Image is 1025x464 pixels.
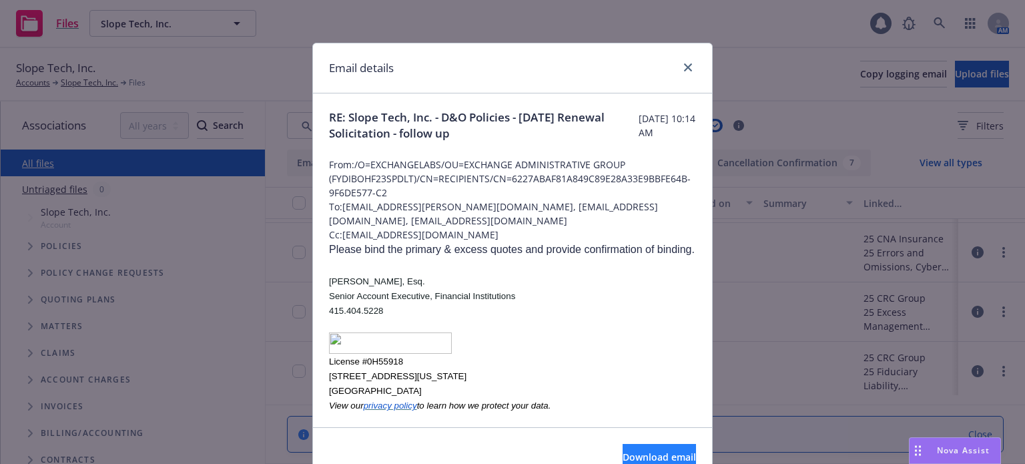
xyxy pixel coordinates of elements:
[329,332,452,354] img: image002.png@01DC0C56.0FB34580
[329,386,422,396] span: [GEOGRAPHIC_DATA]
[623,451,696,463] span: Download email
[329,228,696,242] span: Cc: [EMAIL_ADDRESS][DOMAIN_NAME]
[910,438,926,463] div: Drag to move
[329,109,639,142] span: RE: Slope Tech, Inc. - D&O Policies - [DATE] Renewal Solicitation - follow up
[639,111,696,140] span: [DATE] 10:14 AM
[329,401,364,411] span: View our
[329,291,515,301] span: Senior Account Executive, Financial Institutions
[329,357,403,367] span: License #0H55918
[329,59,394,77] h1: Email details
[937,445,990,456] span: Nova Assist
[417,401,551,411] span: to learn how we protect your data.
[329,200,696,228] span: To: [EMAIL_ADDRESS][PERSON_NAME][DOMAIN_NAME], [EMAIL_ADDRESS][DOMAIN_NAME], [EMAIL_ADDRESS][DOMA...
[329,158,696,200] span: From: /O=EXCHANGELABS/OU=EXCHANGE ADMINISTRATIVE GROUP (FYDIBOHF23SPDLT)/CN=RECIPIENTS/CN=6227ABA...
[329,244,695,255] span: Please bind the primary & excess quotes and provide confirmation of binding.
[364,401,417,411] a: privacy policy
[329,276,425,286] span: [PERSON_NAME], Esq.
[680,59,696,75] a: close
[329,306,384,316] span: 415.404.5228
[329,371,466,381] span: [STREET_ADDRESS][US_STATE]
[909,437,1001,464] button: Nova Assist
